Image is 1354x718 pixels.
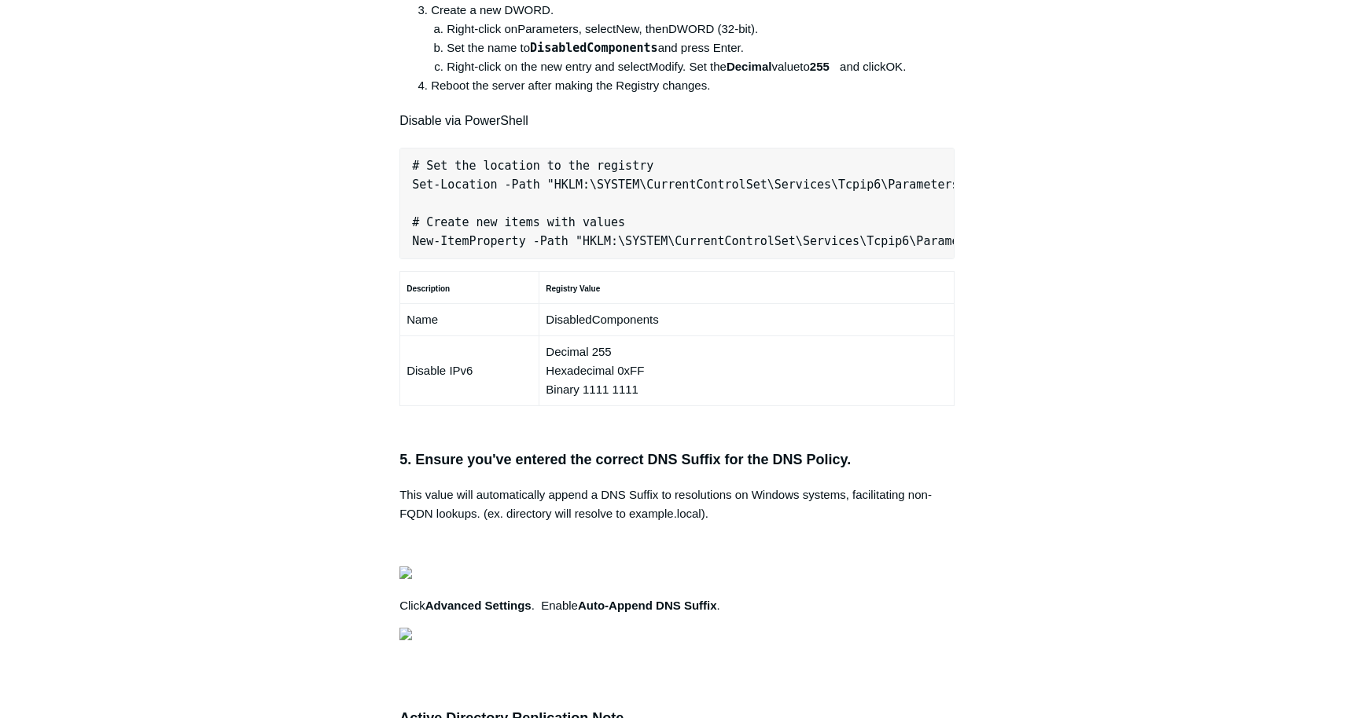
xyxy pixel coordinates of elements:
[517,22,579,35] span: Parameters
[885,60,903,73] span: OK
[616,22,638,35] span: New
[431,3,554,16] span: Create a new DWORD.
[407,284,450,293] strong: Description
[447,60,906,73] span: Right-click on the new entry and select . Set the to and click .
[399,485,955,523] p: This value will automatically append a DNS Suffix to resolutions on Windows systems, facilitating...
[546,284,600,293] strong: Registry Value
[399,111,955,131] h4: Disable via PowerShell
[578,599,717,612] strong: Auto-Append DNS Suffix
[530,41,658,55] kbd: DisabledComponents
[810,60,830,73] strong: 255
[539,336,954,406] td: Decimal 255 Hexadecimal 0xFF Binary 1111 1111
[399,566,412,579] img: 27414207119379
[539,304,954,336] td: DisabledComponents
[668,22,755,35] span: DWORD (32-bit)
[447,41,744,54] span: Set the name to and press Enter.
[399,449,955,471] h3: 5. Ensure you've entered the correct DNS Suffix for the DNS Policy.
[399,628,412,640] img: 27414169404179
[399,596,955,615] p: Click . Enable .
[400,304,539,336] td: Name
[400,336,539,406] td: Disable IPv6
[431,79,710,92] span: Reboot the server after making the Registry changes.
[727,60,772,73] strong: Decimal
[425,599,532,612] strong: Advanced Settings
[447,22,758,35] span: Right-click on , select , then .
[649,60,683,73] span: Modify
[771,60,800,73] span: value
[399,148,955,259] pre: # Set the location to the registry Set-Location -Path "HKLM:\SYSTEM\CurrentControlSet\Services\Tc...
